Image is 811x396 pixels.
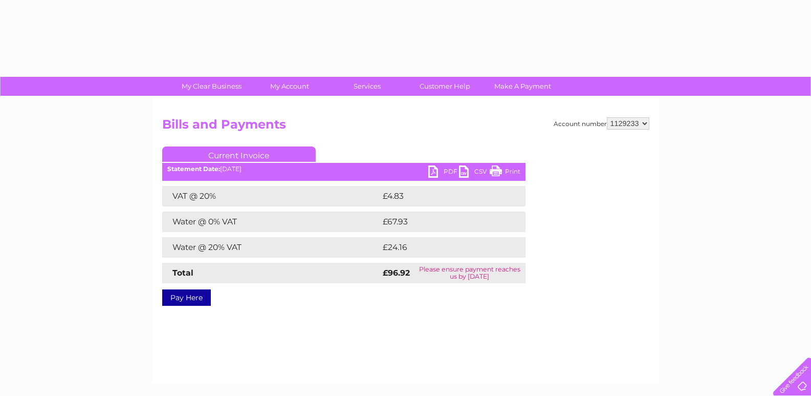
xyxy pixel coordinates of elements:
td: £24.16 [380,237,504,258]
td: Water @ 20% VAT [162,237,380,258]
a: Current Invoice [162,147,316,162]
a: Make A Payment [480,77,565,96]
td: Water @ 0% VAT [162,212,380,232]
a: PDF [428,165,459,180]
h2: Bills and Payments [162,117,649,137]
td: £4.83 [380,186,501,206]
a: Services [325,77,409,96]
a: Print [490,165,520,180]
a: My Clear Business [169,77,254,96]
a: My Account [247,77,332,96]
strong: £96.92 [383,268,410,278]
b: Statement Date: [167,165,220,173]
strong: Total [172,268,193,278]
a: CSV [459,165,490,180]
a: Pay Here [162,289,211,306]
div: Account number [554,117,649,130]
div: [DATE] [162,165,525,173]
td: £67.93 [380,212,505,232]
a: Customer Help [403,77,487,96]
td: Please ensure payment reaches us by [DATE] [414,263,525,283]
td: VAT @ 20% [162,186,380,206]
